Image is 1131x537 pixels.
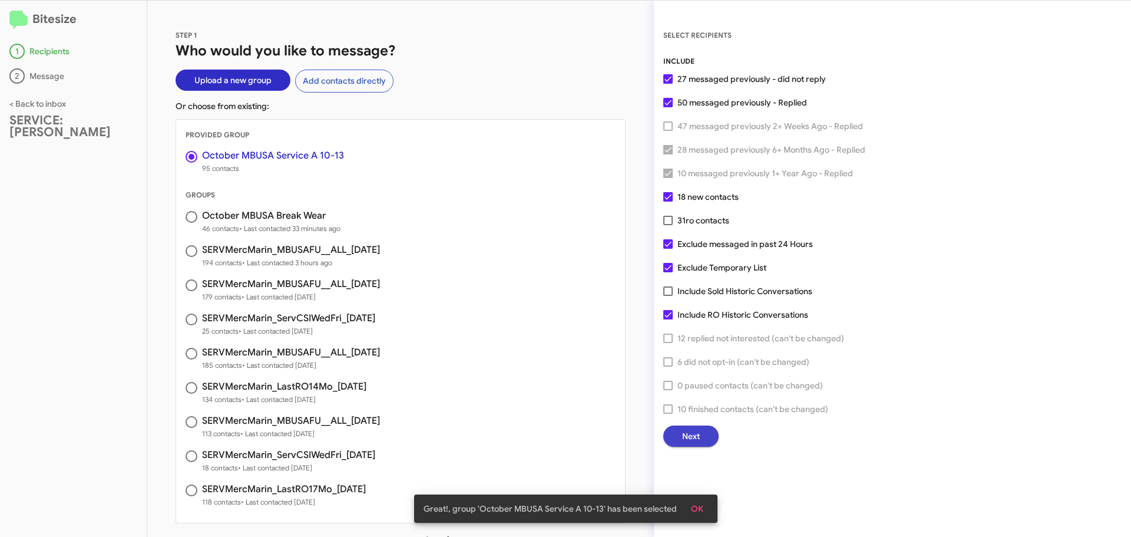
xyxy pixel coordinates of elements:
[663,55,1122,67] div: INCLUDE
[677,355,809,369] span: 6 did not opt-in (can't be changed)
[202,450,375,460] h3: SERVMercMarin_ServCSIWedFri_[DATE]
[9,68,137,84] div: Message
[677,72,826,86] span: 27 messaged previously - did not reply
[242,361,316,370] span: • Last contacted [DATE]
[202,291,380,303] span: 179 contacts
[202,348,380,357] h3: SERVMercMarin_MBUSAFU__ALL_[DATE]
[242,258,332,267] span: • Last contacted 3 hours ago
[202,279,380,289] h3: SERVMercMarin_MBUSAFU__ALL_[DATE]
[202,325,375,337] span: 25 contacts
[202,394,366,406] span: 134 contacts
[424,503,677,515] span: Great!, group 'October MBUSA Service A 10-13' has been selected
[241,498,315,506] span: • Last contacted [DATE]
[202,223,340,235] span: 46 contacts
[9,68,25,84] div: 2
[202,211,340,220] h3: October MBUSA Break Wear
[677,143,865,157] span: 28 messaged previously 6+ Months Ago - Replied
[242,395,316,404] span: • Last contacted [DATE]
[9,114,137,138] div: SERVICE: [PERSON_NAME]
[677,261,766,275] span: Exclude Temporary List
[202,382,366,391] h3: SERVMercMarin_LastRO14Mo_[DATE]
[176,129,625,141] div: PROVIDED GROUP
[677,237,813,251] span: Exclude messaged in past 24 Hours
[9,10,137,29] h2: Bitesize
[202,416,380,426] h3: SERVMercMarin_MBUSAFU__ALL_[DATE]
[202,245,380,255] h3: SERVMercMarin_MBUSAFU__ALL_[DATE]
[176,189,625,201] div: GROUPS
[202,462,375,474] span: 18 contacts
[663,31,732,39] span: SELECT RECIPIENTS
[686,215,729,226] span: ro contacts
[242,292,316,301] span: • Last contacted [DATE]
[677,378,823,393] span: 0 paused contacts (can't be changed)
[202,314,375,323] h3: SERVMercMarin_ServCSIWedFri_[DATE]
[202,485,366,494] h3: SERVMercMarin_LastRO17Mo_[DATE]
[9,44,25,59] div: 1
[677,308,808,322] span: Include RO Historic Conversations
[677,402,828,416] span: 10 finished contacts (can't be changed)
[9,98,66,109] a: < Back to inbox
[176,100,626,112] p: Or choose from existing:
[176,41,626,60] h1: Who would you like to message?
[682,498,713,519] button: OK
[202,257,380,269] span: 194 contacts
[691,498,703,519] span: OK
[677,95,807,110] span: 50 messaged previously - Replied
[202,496,366,508] span: 118 contacts
[9,11,28,29] img: logo-minimal.svg
[663,426,719,447] button: Next
[176,31,197,39] span: STEP 1
[677,331,844,345] span: 12 replied not interested (can't be changed)
[9,44,137,59] div: Recipients
[677,166,853,180] span: 10 messaged previously 1+ Year Ago - Replied
[677,119,863,133] span: 47 messaged previously 2+ Weeks Ago - Replied
[295,70,393,93] button: Add contacts directly
[677,190,739,204] span: 18 new contacts
[682,426,700,447] span: Next
[202,428,380,440] span: 113 contacts
[239,224,340,233] span: • Last contacted 33 minutes ago
[239,327,313,335] span: • Last contacted [DATE]
[677,213,729,228] span: 31
[202,163,344,174] span: 95 contacts
[677,284,812,298] span: Include Sold Historic Conversations
[202,151,344,160] h3: October MBUSA Service A 10-13
[238,463,312,472] span: • Last contacted [DATE]
[240,429,315,438] span: • Last contacted [DATE]
[194,70,272,91] span: Upload a new group
[202,360,380,371] span: 185 contacts
[176,70,290,91] button: Upload a new group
